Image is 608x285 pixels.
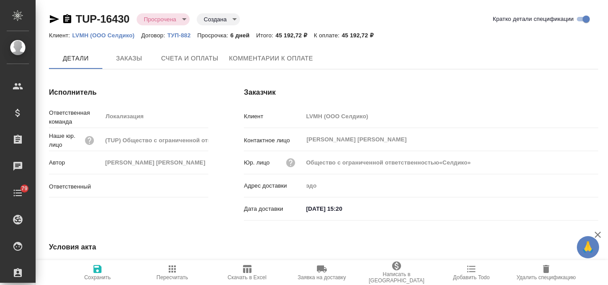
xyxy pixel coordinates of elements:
[141,32,167,39] p: Договор:
[167,31,197,39] a: ТУП-882
[108,53,150,64] span: Заказы
[244,205,303,213] p: Дата доставки
[303,110,598,123] input: Пустое поле
[49,182,102,191] p: Ответственный
[516,274,576,281] span: Удалить спецификацию
[303,202,381,215] input: ✎ Введи что-нибудь
[342,32,380,39] p: 45 192,72 ₽
[54,53,97,64] span: Детали
[365,271,429,284] span: Написать в [GEOGRAPHIC_DATA]
[49,108,102,126] p: Ответственная команда
[314,32,342,39] p: К оплате:
[210,260,284,285] button: Скачать в Excel
[197,32,230,39] p: Просрочка:
[72,32,141,39] p: LVMH (ООО Селдико)
[244,87,598,98] h4: Заказчик
[167,32,197,39] p: ТУП-882
[49,14,60,24] button: Скопировать ссылку для ЯМессенджера
[229,53,313,64] span: Комментарии к оплате
[49,87,208,98] h4: Исполнитель
[244,112,303,121] p: Клиент
[84,274,111,281] span: Сохранить
[244,181,303,190] p: Адрес доставки
[197,13,240,25] div: Просрочена
[60,260,135,285] button: Сохранить
[2,182,33,204] a: 79
[577,236,599,258] button: 🙏
[509,260,584,285] button: Удалить спецификацию
[244,158,270,167] p: Юр. лицо
[434,260,509,285] button: Добавить Todo
[580,238,596,257] span: 🙏
[203,185,205,187] button: Open
[49,242,403,253] h4: Условия акта
[303,156,598,169] input: Пустое поле
[49,132,84,149] p: Наше юр. лицо
[76,13,130,25] a: TUP-16430
[141,16,179,23] button: Просрочена
[303,179,598,192] input: Пустое поле
[231,32,256,39] p: 6 дней
[244,136,303,145] p: Контактное лицо
[284,260,359,285] button: Заявка на доставку
[62,14,73,24] button: Скопировать ссылку
[493,15,574,24] span: Кратко детали спецификации
[49,32,72,39] p: Клиент:
[49,158,102,167] p: Автор
[157,274,188,281] span: Пересчитать
[161,53,219,64] span: Счета и оплаты
[359,260,434,285] button: Написать в [GEOGRAPHIC_DATA]
[102,156,208,169] input: Пустое поле
[72,31,141,39] a: LVMH (ООО Селдико)
[298,274,346,281] span: Заявка на доставку
[453,274,490,281] span: Добавить Todo
[137,13,190,25] div: Просрочена
[256,32,276,39] p: Итого:
[16,184,33,193] span: 79
[201,16,229,23] button: Создана
[227,274,266,281] span: Скачать в Excel
[135,260,210,285] button: Пересчитать
[276,32,314,39] p: 45 192,72 ₽
[102,134,208,147] input: Пустое поле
